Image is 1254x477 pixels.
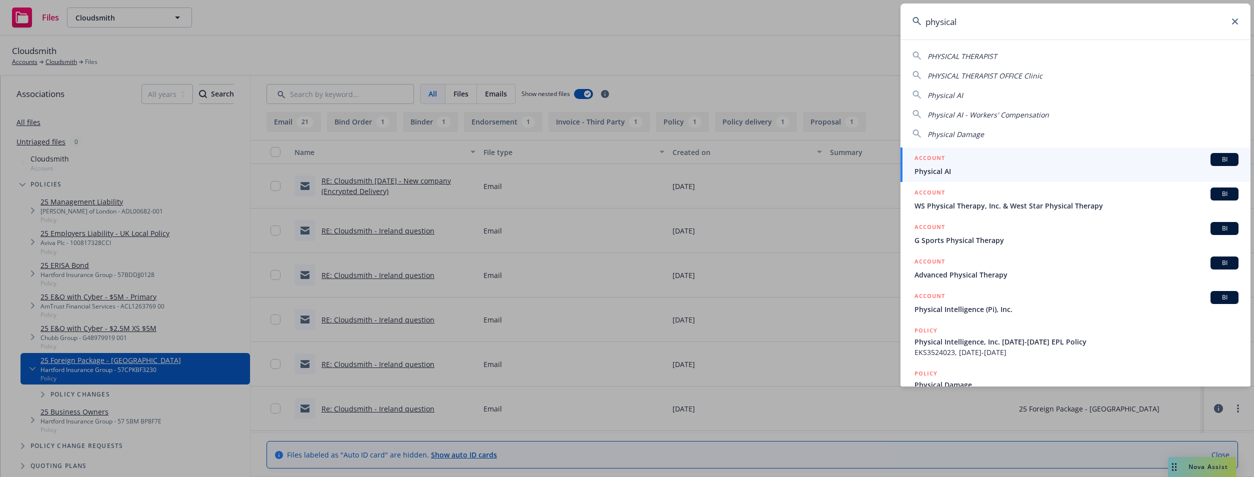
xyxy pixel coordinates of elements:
[1214,293,1234,302] span: BI
[914,291,945,303] h5: ACCOUNT
[900,216,1250,251] a: ACCOUNTBIG Sports Physical Therapy
[914,166,1238,176] span: Physical AI
[914,200,1238,211] span: WS Physical Therapy, Inc. & West Star Physical Therapy
[900,251,1250,285] a: ACCOUNTBIAdvanced Physical Therapy
[927,71,1042,80] span: PHYSICAL THERAPIST OFFICE Clinic
[927,51,997,61] span: PHYSICAL THERAPIST
[914,336,1238,347] span: Physical Intelligence, Inc. [DATE]-[DATE] EPL Policy
[914,256,945,268] h5: ACCOUNT
[914,153,945,165] h5: ACCOUNT
[927,129,984,139] span: Physical Damage
[900,363,1250,406] a: POLICYPhysical Damage
[914,325,937,335] h5: POLICY
[927,110,1049,119] span: Physical AI - Workers' Compensation
[900,147,1250,182] a: ACCOUNTBIPhysical AI
[914,222,945,234] h5: ACCOUNT
[900,285,1250,320] a: ACCOUNTBIPhysical Intelligence (Pi), Inc.
[1214,224,1234,233] span: BI
[1214,155,1234,164] span: BI
[914,187,945,199] h5: ACCOUNT
[914,347,1238,357] span: EKS3524023, [DATE]-[DATE]
[1214,258,1234,267] span: BI
[900,320,1250,363] a: POLICYPhysical Intelligence, Inc. [DATE]-[DATE] EPL PolicyEKS3524023, [DATE]-[DATE]
[914,379,1238,390] span: Physical Damage
[914,235,1238,245] span: G Sports Physical Therapy
[914,304,1238,314] span: Physical Intelligence (Pi), Inc.
[1214,189,1234,198] span: BI
[927,90,963,100] span: Physical AI
[900,3,1250,39] input: Search...
[900,182,1250,216] a: ACCOUNTBIWS Physical Therapy, Inc. & West Star Physical Therapy
[914,269,1238,280] span: Advanced Physical Therapy
[914,368,937,378] h5: POLICY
